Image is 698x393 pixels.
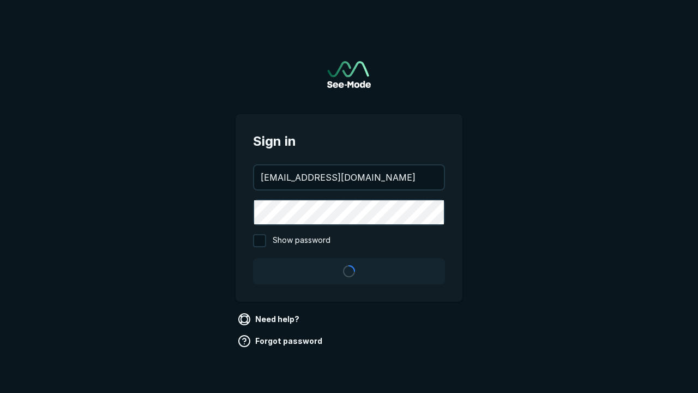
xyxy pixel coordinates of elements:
span: Show password [273,234,330,247]
a: Go to sign in [327,61,371,88]
span: Sign in [253,132,445,151]
a: Need help? [236,311,304,328]
img: See-Mode Logo [327,61,371,88]
input: your@email.com [254,165,444,189]
a: Forgot password [236,332,327,350]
